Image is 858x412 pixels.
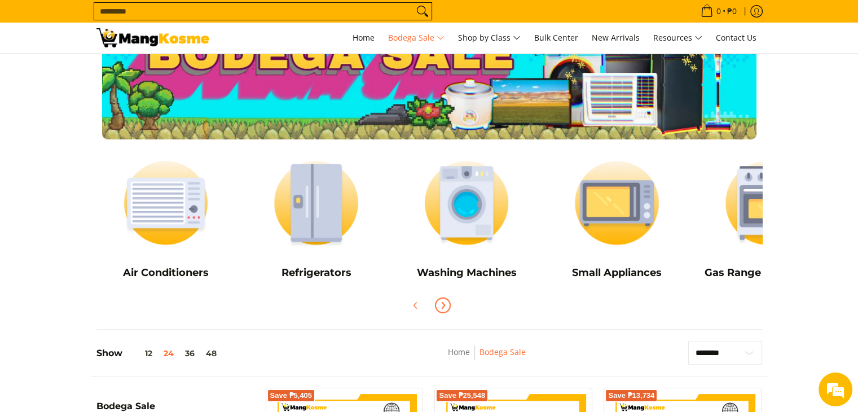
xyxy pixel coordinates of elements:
[247,151,386,255] img: Refrigerators
[96,151,236,255] img: Air Conditioners
[96,28,209,47] img: Bodega Sale l Mang Kosme: Cost-Efficient &amp; Quality Home Appliances
[430,293,455,318] button: Next
[653,31,702,45] span: Resources
[413,3,432,20] button: Search
[547,151,687,287] a: Small Appliances Small Appliances
[697,5,740,17] span: •
[458,31,521,45] span: Shop by Class
[179,349,200,358] button: 36
[158,349,179,358] button: 24
[716,32,756,43] span: Contact Us
[715,7,723,15] span: 0
[247,151,386,287] a: Refrigerators Refrigerators
[403,293,428,318] button: Previous
[698,266,837,279] h5: Gas Range and Cookers
[200,349,222,358] button: 48
[397,151,536,287] a: Washing Machines Washing Machines
[247,266,386,279] h5: Refrigerators
[698,151,837,287] a: Cookers Gas Range and Cookers
[448,347,470,357] a: Home
[96,402,155,411] span: Bodega Sale
[586,23,645,53] a: New Arrivals
[270,392,313,399] span: Save ₱5,405
[221,23,762,53] nav: Main Menu
[547,151,687,255] img: Small Appliances
[382,23,450,53] a: Bodega Sale
[439,392,485,399] span: Save ₱25,548
[529,23,584,53] a: Bulk Center
[698,151,837,255] img: Cookers
[608,392,654,399] span: Save ₱13,734
[547,266,687,279] h5: Small Appliances
[96,266,236,279] h5: Air Conditioners
[122,349,158,358] button: 12
[725,7,738,15] span: ₱0
[96,151,236,287] a: Air Conditioners Air Conditioners
[96,348,222,359] h5: Show
[353,32,375,43] span: Home
[592,32,640,43] span: New Arrivals
[452,23,526,53] a: Shop by Class
[397,151,536,255] img: Washing Machines
[479,347,526,357] a: Bodega Sale
[710,23,762,53] a: Contact Us
[375,345,598,371] nav: Breadcrumbs
[347,23,380,53] a: Home
[397,266,536,279] h5: Washing Machines
[648,23,708,53] a: Resources
[388,31,445,45] span: Bodega Sale
[534,32,578,43] span: Bulk Center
